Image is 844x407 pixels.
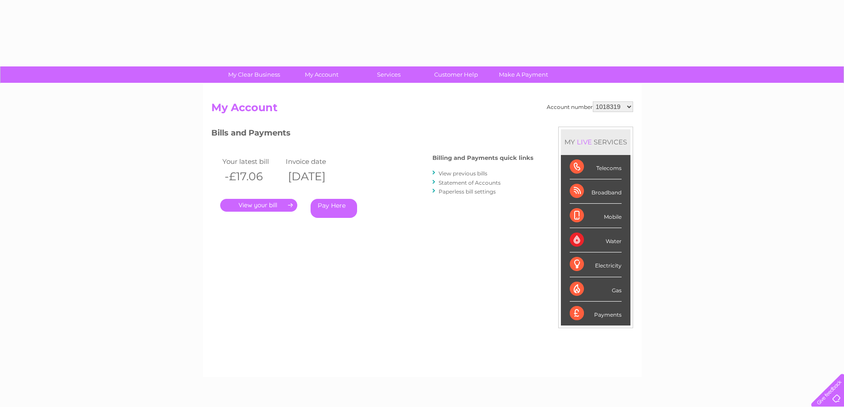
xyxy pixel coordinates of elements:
div: Electricity [570,252,622,277]
div: Payments [570,302,622,326]
a: Services [352,66,425,83]
a: Pay Here [311,199,357,218]
div: Broadband [570,179,622,204]
div: MY SERVICES [561,129,630,155]
h2: My Account [211,101,633,118]
h3: Bills and Payments [211,127,533,142]
td: Invoice date [284,155,347,167]
div: LIVE [575,138,594,146]
div: Telecoms [570,155,622,179]
a: View previous bills [439,170,487,177]
a: My Clear Business [218,66,291,83]
div: Gas [570,277,622,302]
a: Customer Help [420,66,493,83]
a: My Account [285,66,358,83]
a: Make A Payment [487,66,560,83]
div: Account number [547,101,633,112]
td: Your latest bill [220,155,284,167]
h4: Billing and Payments quick links [432,155,533,161]
a: Statement of Accounts [439,179,501,186]
div: Water [570,228,622,252]
div: Mobile [570,204,622,228]
th: [DATE] [284,167,347,186]
a: Paperless bill settings [439,188,496,195]
th: -£17.06 [220,167,284,186]
a: . [220,199,297,212]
